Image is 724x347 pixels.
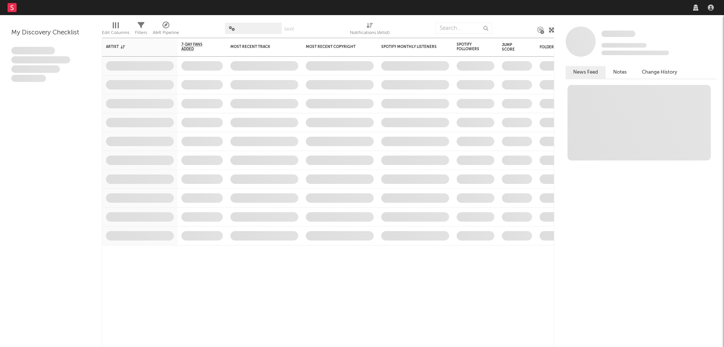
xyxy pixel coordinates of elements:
[601,31,635,37] span: Some Artist
[11,47,55,54] span: Lorem ipsum dolor
[11,28,90,37] div: My Discovery Checklist
[11,65,60,73] span: Praesent ac interdum
[153,28,179,37] div: A&R Pipeline
[102,19,129,41] div: Edit Columns
[350,28,390,37] div: Notifications (Artist)
[230,45,287,49] div: Most Recent Track
[135,19,147,41] div: Filters
[135,28,147,37] div: Filters
[106,45,163,49] div: Artist
[153,19,179,41] div: A&R Pipeline
[181,42,212,51] span: 7-Day Fans Added
[102,28,129,37] div: Edit Columns
[306,45,362,49] div: Most Recent Copyright
[11,75,46,82] span: Aliquam viverra
[601,30,635,38] a: Some Artist
[540,45,596,49] div: Folders
[457,42,483,51] div: Spotify Followers
[11,56,70,64] span: Integer aliquet in purus et
[606,66,634,79] button: Notes
[436,23,492,34] input: Search...
[566,66,606,79] button: News Feed
[601,51,669,55] span: 0 fans last week
[284,27,294,31] button: Save
[350,19,390,41] div: Notifications (Artist)
[601,43,647,48] span: Tracking Since: [DATE]
[634,66,685,79] button: Change History
[381,45,438,49] div: Spotify Monthly Listeners
[502,43,521,52] div: Jump Score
